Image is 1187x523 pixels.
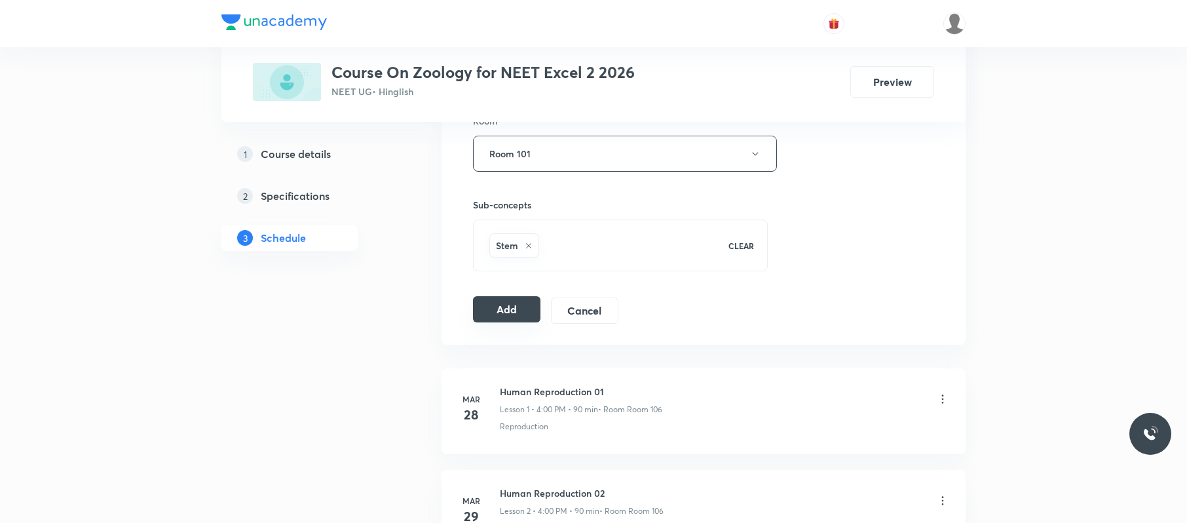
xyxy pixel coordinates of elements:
[458,393,484,405] h6: Mar
[261,230,306,246] h5: Schedule
[500,421,548,433] p: Reproduction
[850,66,934,98] button: Preview
[261,146,331,162] h5: Course details
[500,505,599,517] p: Lesson 2 • 4:00 PM • 90 min
[823,13,844,34] button: avatar
[261,188,330,204] h5: Specifications
[473,198,768,212] h6: Sub-concepts
[599,505,664,517] p: • Room Room 106
[221,141,400,167] a: 1Course details
[473,296,540,322] button: Add
[331,63,635,82] h3: Course On Zoology for NEET Excel 2 2026
[237,230,253,246] p: 3
[500,385,662,398] h6: Human Reproduction 01
[1142,426,1158,442] img: ttu
[253,63,321,101] img: 0AD4B1D2-C89E-46C4-8EA3-549ED67EB7A5_plus.png
[943,12,966,35] img: aadi Shukla
[458,405,484,425] h4: 28
[496,239,518,252] h6: Stem
[828,18,840,29] img: avatar
[473,136,777,172] button: Room 101
[221,14,327,30] img: Company Logo
[237,188,253,204] p: 2
[237,146,253,162] p: 1
[728,240,754,252] p: CLEAR
[331,85,635,98] p: NEET UG • Hinglish
[500,486,664,500] h6: Human Reproduction 02
[221,183,400,209] a: 2Specifications
[598,404,662,416] p: • Room Room 106
[551,298,618,324] button: Cancel
[458,495,484,507] h6: Mar
[221,14,327,33] a: Company Logo
[500,404,598,416] p: Lesson 1 • 4:00 PM • 90 min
